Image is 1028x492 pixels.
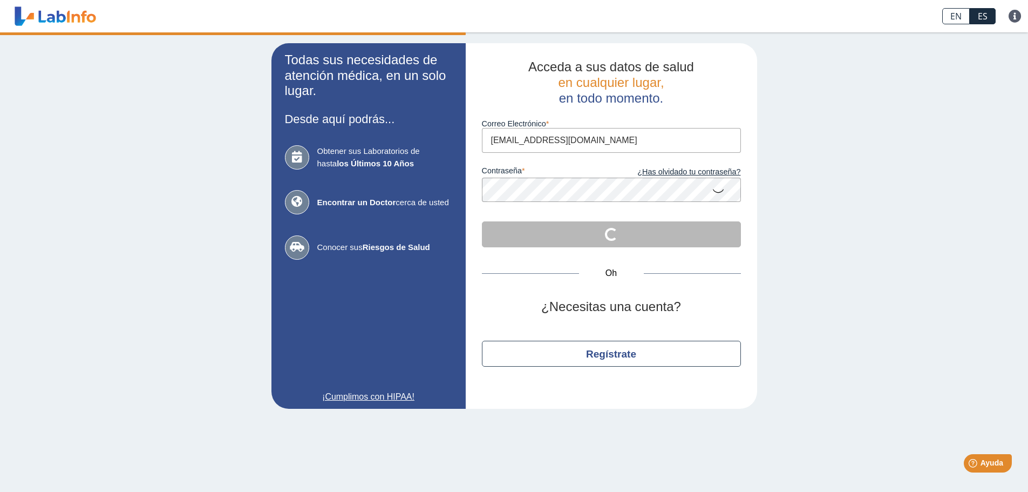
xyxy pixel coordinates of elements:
[541,299,681,314] font: ¿Necesitas una cuenta?
[322,392,414,401] font: ¡Cumplimos con HIPAA!
[605,268,617,278] font: Oh
[482,166,522,175] font: contraseña
[978,10,988,22] font: ES
[337,159,414,168] font: los Últimos 10 Años
[586,348,636,360] font: Regístrate
[559,91,663,105] font: en todo momento.
[317,146,420,168] font: Obtener sus Laboratorios de hasta
[611,166,741,178] a: ¿Has olvidado tu contraseña?
[285,112,395,126] font: Desde aquí podrás...
[637,167,740,176] font: ¿Has olvidado tu contraseña?
[482,341,741,367] button: Regístrate
[285,52,446,98] font: Todas sus necesidades de atención médica, en un solo lugar.
[950,10,962,22] font: EN
[932,450,1016,480] iframe: Lanzador de widgets de ayuda
[528,59,694,74] font: Acceda a sus datos de salud
[558,75,664,90] font: en cualquier lugar,
[317,198,396,207] font: Encontrar un Doctor
[363,242,430,252] font: Riesgos de Salud
[482,119,546,128] font: Correo Electrónico
[317,242,363,252] font: Conocer sus
[396,198,448,207] font: cerca de usted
